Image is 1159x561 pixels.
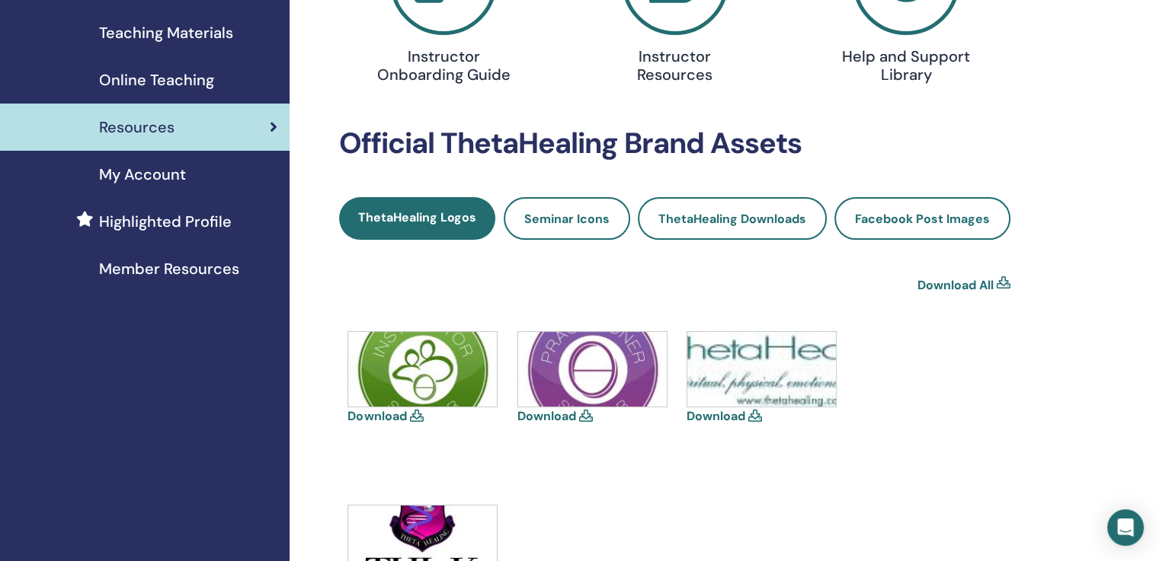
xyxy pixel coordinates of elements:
[99,116,174,139] span: Resources
[358,209,476,225] span: ThetaHealing Logos
[518,332,667,406] img: icons-practitioner.jpg
[99,69,214,91] span: Online Teaching
[917,276,994,295] a: Download All
[99,210,232,233] span: Highlighted Profile
[855,211,990,227] span: Facebook Post Images
[347,408,406,424] a: Download
[831,47,981,84] h4: Help and Support Library
[687,408,745,424] a: Download
[339,197,495,240] a: ThetaHealing Logos
[524,211,610,227] span: Seminar Icons
[600,47,750,84] h4: Instructor Resources
[658,211,806,227] span: ThetaHealing Downloads
[1107,509,1144,546] div: Open Intercom Messenger
[99,21,233,44] span: Teaching Materials
[834,197,1010,240] a: Facebook Post Images
[99,163,186,186] span: My Account
[348,332,497,406] img: icons-instructor.jpg
[504,197,630,240] a: Seminar Icons
[369,47,518,84] h4: Instructor Onboarding Guide
[638,197,827,240] a: ThetaHealing Downloads
[687,332,836,406] img: thetahealing-logo-a-copy.jpg
[339,126,1010,161] h2: Official ThetaHealing Brand Assets
[517,408,576,424] a: Download
[99,257,239,280] span: Member Resources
